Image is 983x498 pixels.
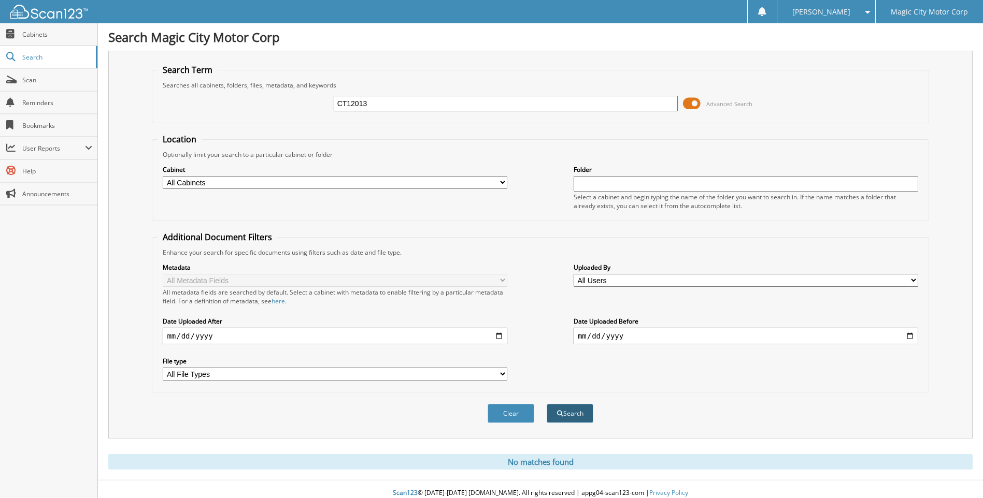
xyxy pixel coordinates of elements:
input: start [163,328,507,344]
span: Scan [22,76,92,84]
legend: Additional Document Filters [158,231,277,243]
span: User Reports [22,144,85,153]
label: Folder [574,165,918,174]
a: Privacy Policy [649,488,688,497]
h1: Search Magic City Motor Corp [108,28,973,46]
input: end [574,328,918,344]
iframe: Chat Widget [931,448,983,498]
div: Optionally limit your search to a particular cabinet or folder [158,150,923,159]
label: Cabinet [163,165,507,174]
legend: Location [158,134,202,145]
span: Announcements [22,189,92,198]
label: File type [163,357,507,365]
div: Searches all cabinets, folders, files, metadata, and keywords [158,81,923,90]
div: All metadata fields are searched by default. Select a cabinet with metadata to enable filtering b... [163,288,507,305]
button: Search [547,404,593,423]
div: No matches found [108,454,973,470]
span: Advanced Search [706,100,752,108]
span: [PERSON_NAME] [792,9,850,15]
label: Uploaded By [574,263,918,272]
button: Clear [488,404,534,423]
div: Select a cabinet and begin typing the name of the folder you want to search in. If the name match... [574,193,918,210]
span: Cabinets [22,30,92,39]
img: scan123-logo-white.svg [10,5,88,19]
div: Enhance your search for specific documents using filters such as date and file type. [158,248,923,257]
span: Scan123 [393,488,418,497]
span: Help [22,167,92,175]
label: Date Uploaded Before [574,317,918,326]
span: Bookmarks [22,121,92,130]
span: Reminders [22,98,92,107]
span: Search [22,53,91,62]
label: Metadata [163,263,507,272]
a: here [272,297,285,305]
span: Magic City Motor Corp [891,9,968,15]
legend: Search Term [158,64,218,76]
label: Date Uploaded After [163,317,507,326]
